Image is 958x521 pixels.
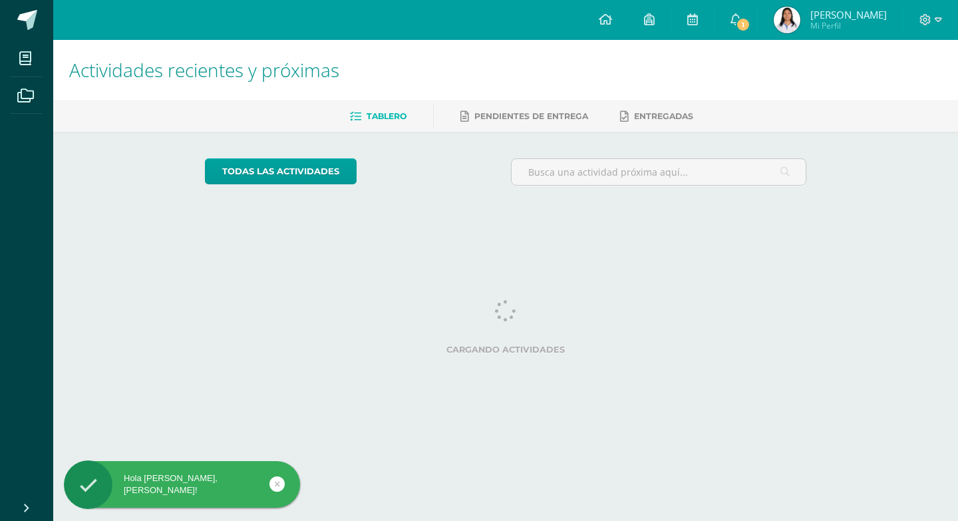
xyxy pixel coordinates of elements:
[69,57,339,83] span: Actividades recientes y próximas
[634,111,693,121] span: Entregadas
[205,345,807,355] label: Cargando actividades
[810,8,887,21] span: [PERSON_NAME]
[736,17,750,32] span: 1
[620,106,693,127] a: Entregadas
[205,158,357,184] a: todas las Actividades
[64,472,300,496] div: Hola [PERSON_NAME], [PERSON_NAME]!
[474,111,588,121] span: Pendientes de entrega
[367,111,406,121] span: Tablero
[350,106,406,127] a: Tablero
[774,7,800,33] img: 97a65471cb6ef70f5b810e38ac33f3e5.png
[512,159,806,185] input: Busca una actividad próxima aquí...
[810,20,887,31] span: Mi Perfil
[460,106,588,127] a: Pendientes de entrega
